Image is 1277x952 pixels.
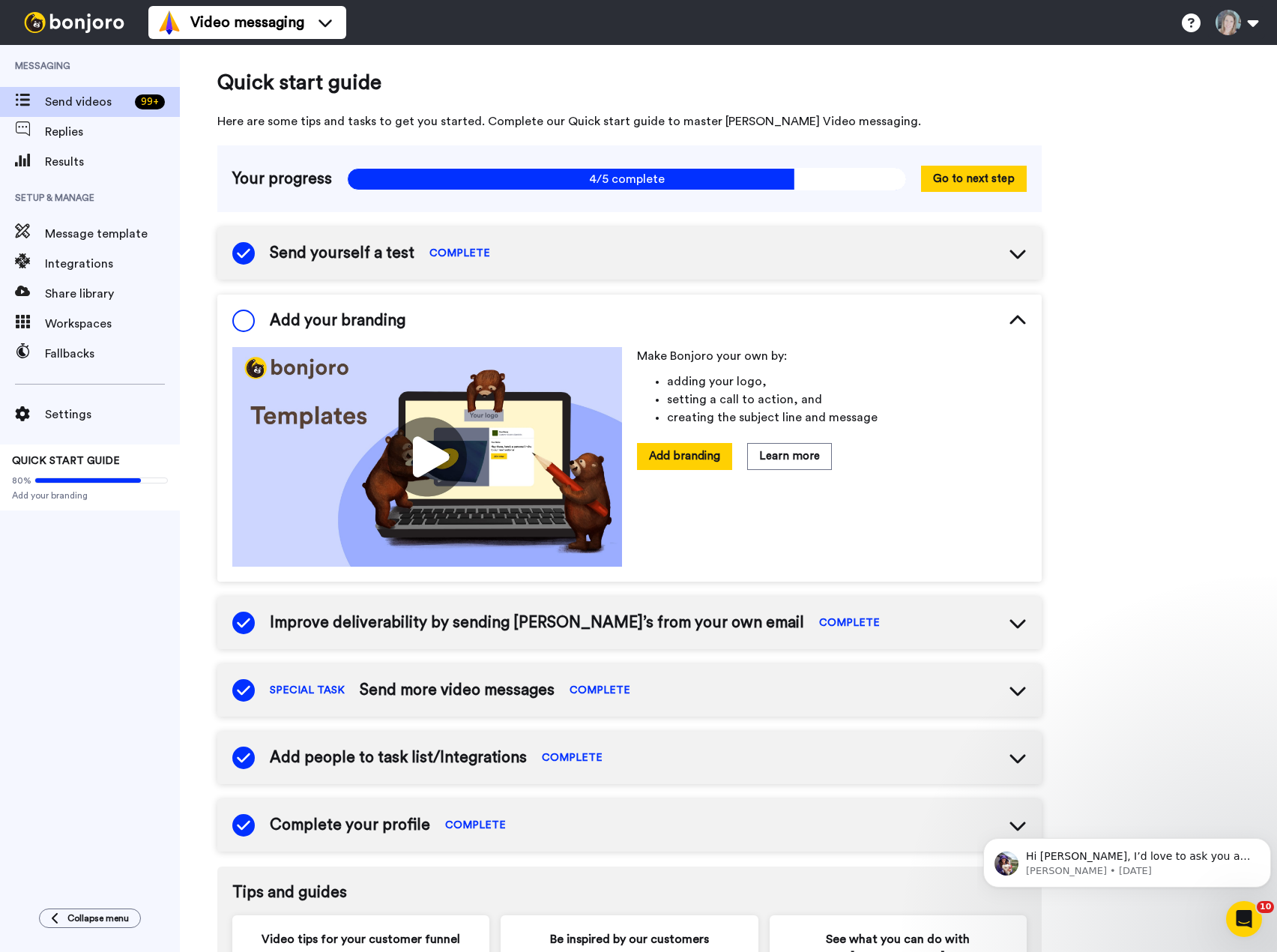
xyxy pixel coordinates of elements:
[232,347,622,567] img: cf57bf495e0a773dba654a4906436a82.jpg
[45,153,180,171] span: Results
[921,166,1027,192] button: Go to next step
[347,168,906,190] span: 4/5 complete
[12,456,120,466] span: QUICK START GUIDE
[637,347,1027,365] p: Make Bonjoro your own by:
[270,683,345,698] span: SPECIAL TASK
[270,612,804,634] span: Improve deliverability by sending [PERSON_NAME]’s from your own email
[360,679,555,702] span: Send more video messages
[542,750,603,765] span: COMPLETE
[667,373,1027,391] li: adding your logo,
[45,285,180,303] span: Share library
[18,12,130,33] img: bj-logo-header-white.svg
[667,391,1027,409] li: setting a call to action, and
[270,747,527,769] span: Add people to task list/Integrations
[217,67,1042,97] span: Quick start guide
[977,807,1277,912] iframe: Intercom notifications message
[67,912,129,924] span: Collapse menu
[45,225,180,243] span: Message template
[1257,901,1274,913] span: 10
[12,489,168,501] span: Add your branding
[1226,901,1262,937] iframe: Intercom live chat
[45,93,129,111] span: Send videos
[45,345,180,363] span: Fallbacks
[45,315,180,333] span: Workspaces
[270,814,430,837] span: Complete your profile
[270,310,405,332] span: Add your branding
[747,443,832,469] button: Learn more
[637,443,732,469] button: Add branding
[12,475,31,486] span: 80%
[550,930,709,948] span: Be inspired by our customers
[270,242,414,265] span: Send yourself a test
[232,168,332,190] span: Your progress
[667,409,1027,427] li: creating the subject line and message
[819,615,880,630] span: COMPLETE
[45,123,180,141] span: Replies
[445,818,506,833] span: COMPLETE
[45,406,180,424] span: Settings
[217,112,1042,130] span: Here are some tips and tasks to get you started. Complete our Quick start guide to master [PERSON...
[570,683,630,698] span: COMPLETE
[45,255,180,273] span: Integrations
[232,882,1027,904] span: Tips and guides
[39,909,141,928] button: Collapse menu
[135,94,165,109] div: 99 +
[157,10,181,34] img: vm-color.svg
[429,246,490,261] span: COMPLETE
[190,12,304,33] span: Video messaging
[262,930,460,948] span: Video tips for your customer funnel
